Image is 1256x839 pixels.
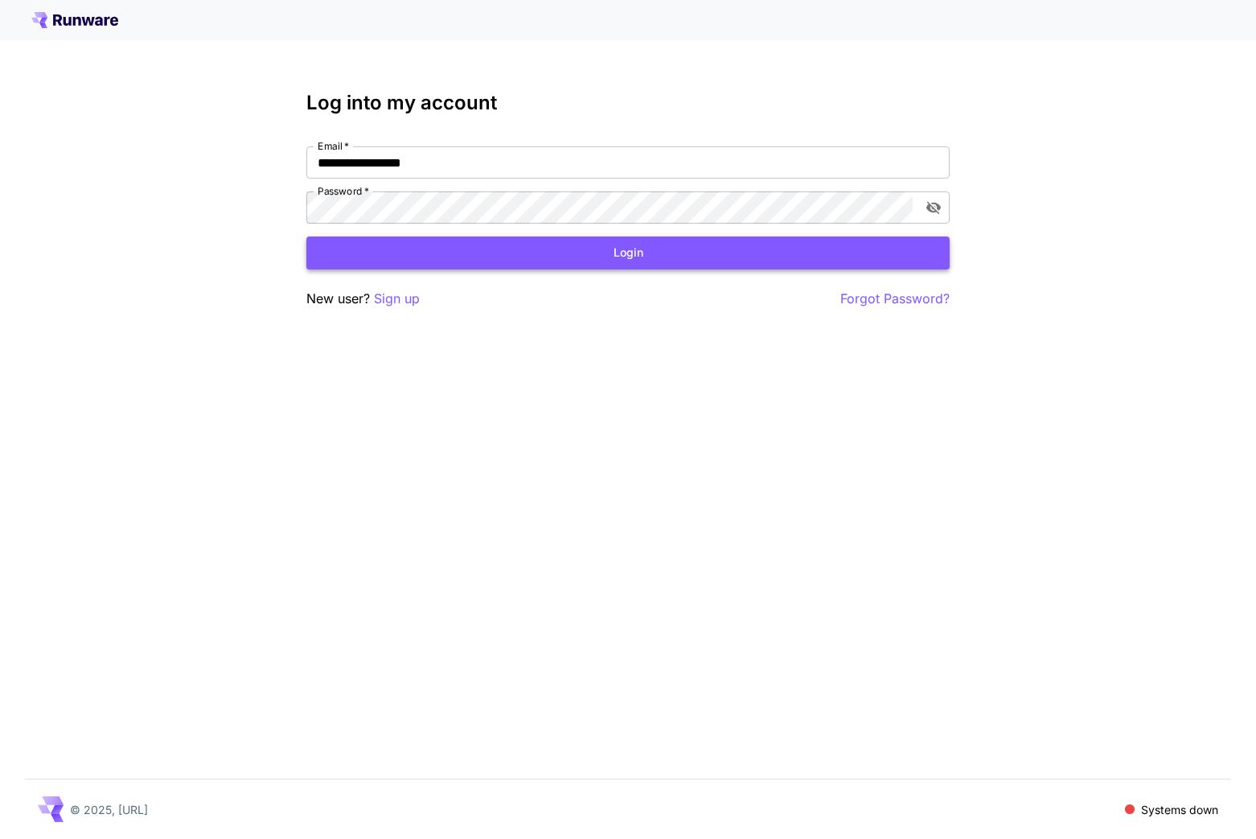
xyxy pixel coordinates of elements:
p: New user? [306,289,420,309]
button: Sign up [374,289,420,309]
button: toggle password visibility [919,193,948,222]
button: Forgot Password? [840,289,950,309]
h3: Log into my account [306,92,950,114]
label: Password [318,184,369,198]
p: © 2025, [URL] [70,801,148,818]
p: Systems down [1141,801,1218,818]
label: Email [318,139,349,153]
button: Login [306,236,950,269]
